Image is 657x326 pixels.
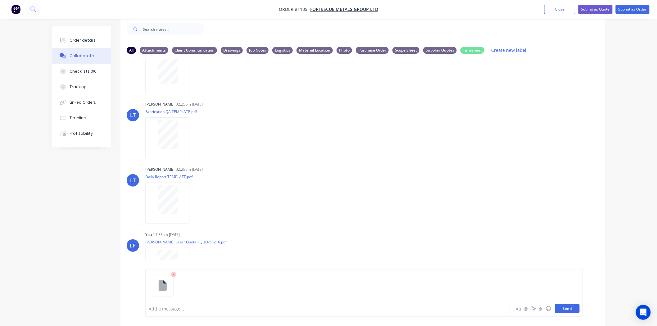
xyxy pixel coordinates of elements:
div: Photo [337,47,352,54]
div: [PERSON_NAME] [145,102,174,107]
div: Timesheet [460,47,484,54]
div: Timeline [70,115,86,121]
div: 11:33am [DATE] [153,232,180,238]
button: Close [544,5,575,14]
button: Order details [52,33,111,48]
button: Submit as Order [616,5,650,14]
div: All [127,47,136,54]
div: LP [130,242,136,249]
div: Job Notes [247,47,269,54]
button: Profitability [52,126,111,141]
div: Scope Sheet [392,47,419,54]
div: Purchase Order [356,47,389,54]
button: Submit as Quote [578,5,613,14]
div: 02:25pm [DATE] [176,167,203,172]
div: Checklists 0/0 [70,69,97,74]
button: Checklists 0/0 [52,64,111,79]
div: Open Intercom Messenger [636,305,651,320]
div: Drawings [221,47,243,54]
button: Collaborate [52,48,111,64]
div: Material Location [297,47,333,54]
button: Send [555,304,580,313]
div: LT [130,177,136,184]
button: Timeline [52,110,111,126]
div: You [145,232,152,238]
div: Tracking [70,84,87,90]
div: LT [130,111,136,119]
div: Supplier Quotes [423,47,457,54]
div: Collaborate [70,53,94,59]
div: [PERSON_NAME] [145,167,174,172]
button: Tracking [52,79,111,95]
input: Search notes... [143,23,204,35]
span: Order #1135 - [279,7,310,12]
div: Client Communication [172,47,217,54]
button: Aa [515,305,522,312]
div: Linked Orders [70,100,96,105]
p: Daily Report TEMPLATE.pdf [145,174,196,179]
div: 02:25pm [DATE] [176,102,203,107]
div: Attachments [140,47,168,54]
div: Logistics [272,47,293,54]
p: Fabrication QA TEMPLATE.pdf [145,109,197,114]
a: FORTESCUE METALS GROUP LTD [310,7,378,12]
button: Linked Orders [52,95,111,110]
button: Create new label [488,46,530,54]
button: @ [522,305,530,312]
div: Profitability [70,131,93,136]
p: [PERSON_NAME] Laser Quote - QUO-50216.pdf [145,239,227,245]
div: Order details [70,38,96,43]
button: ☺ [545,305,552,312]
img: Factory [11,5,20,14]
